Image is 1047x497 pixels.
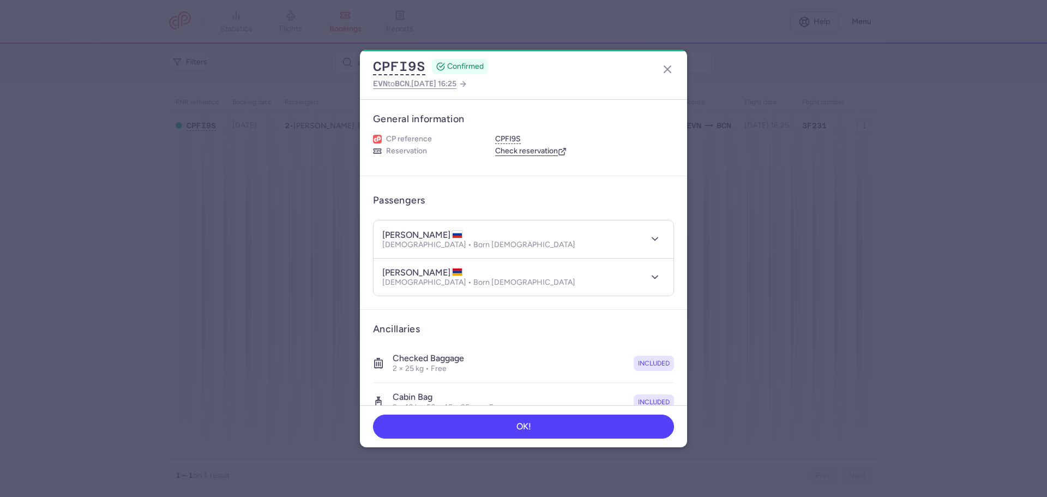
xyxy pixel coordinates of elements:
span: included [638,397,670,408]
figure: 1L airline logo [373,135,382,143]
span: [DATE] 16:25 [411,79,456,88]
h4: Cabin bag [393,392,505,403]
span: included [638,358,670,369]
h4: [PERSON_NAME] [382,267,463,278]
span: CONFIRMED [447,61,484,72]
span: Reservation [386,146,427,156]
p: [DEMOGRAPHIC_DATA] • Born [DEMOGRAPHIC_DATA] [382,241,575,249]
button: CPFI9S [373,58,425,75]
h4: Checked baggage [393,353,464,364]
button: OK! [373,415,674,439]
p: [DEMOGRAPHIC_DATA] • Born [DEMOGRAPHIC_DATA] [382,278,575,287]
span: CP reference [386,134,432,144]
p: 2 × 25 kg • Free [393,364,464,374]
h4: [PERSON_NAME] [382,230,463,241]
h3: Passengers [373,194,425,207]
span: BCN [395,79,410,88]
a: Check reservation [495,146,567,156]
a: EVNtoBCN,[DATE] 16:25 [373,77,467,91]
span: EVN [373,79,388,88]
span: OK! [516,422,531,432]
p: 2 × 10 kg, 56 × 45 × 25 cm • Free [393,403,505,412]
button: CPFI9S [495,134,521,144]
h3: Ancillaries [373,323,674,336]
span: to , [373,77,456,91]
h3: General information [373,113,674,125]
